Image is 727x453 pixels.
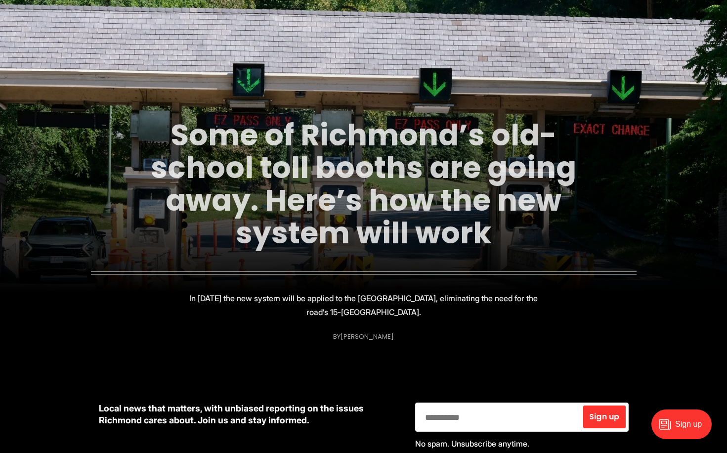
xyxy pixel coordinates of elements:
[99,403,399,426] p: Local news that matters, with unbiased reporting on the issues Richmond cares about. Join us and ...
[333,333,394,340] div: By
[151,114,576,254] a: Some of Richmond’s old-school toll booths are going away. Here’s how the new system will work
[583,406,625,428] button: Sign up
[643,405,727,453] iframe: portal-trigger
[341,332,394,341] a: [PERSON_NAME]
[415,439,529,449] span: No spam. Unsubscribe anytime.
[188,291,540,319] p: In [DATE] the new system will be applied to the [GEOGRAPHIC_DATA], eliminating the need for the r...
[589,413,619,421] span: Sign up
